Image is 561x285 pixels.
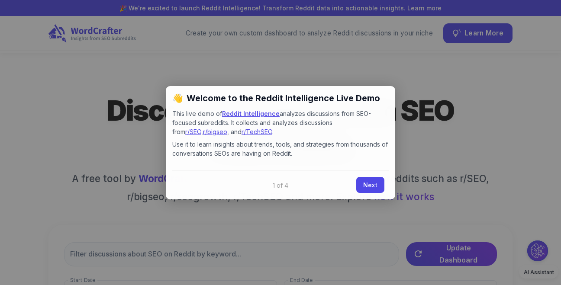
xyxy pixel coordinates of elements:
p: Use it to learn insights about trends, tools, and strategies from thousands of conversations SEOs... [172,140,389,158]
a: Next [356,177,384,193]
a: Reddit Intelligence [222,110,280,117]
a: r/TechSEO [242,128,272,135]
a: r/bigseo [203,128,227,135]
h2: Welcome to the Reddit Intelligence Live Demo [172,93,389,104]
span: 👋 [172,93,183,104]
a: r/SEO [185,128,201,135]
p: This live demo of analyzes discussions from SEO-focused subreddits. It collects and analyzes disc... [172,109,389,136]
